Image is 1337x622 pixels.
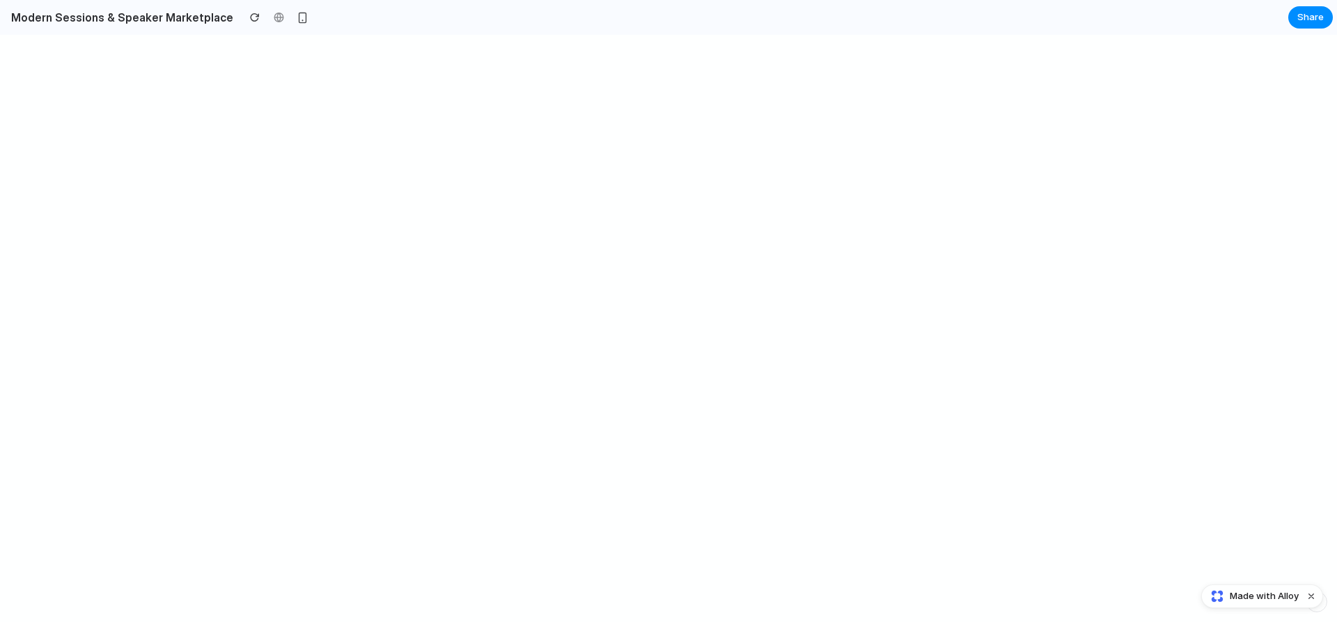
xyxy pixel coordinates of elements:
[1303,588,1320,605] button: Dismiss watermark
[1297,10,1324,24] span: Share
[1202,589,1300,603] a: Made with Alloy
[1288,6,1333,29] button: Share
[1230,589,1299,603] span: Made with Alloy
[6,9,233,26] h2: Modern Sessions & Speaker Marketplace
